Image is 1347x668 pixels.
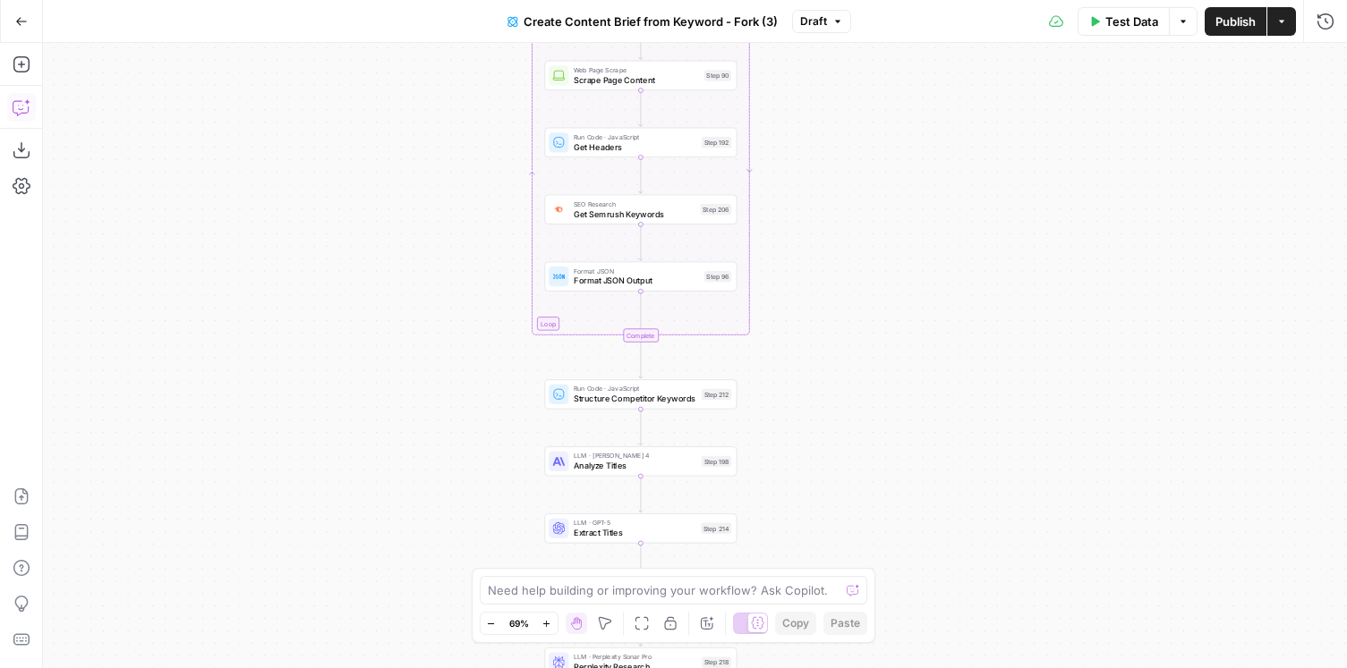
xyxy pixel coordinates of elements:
[639,410,643,445] g: Edge from step_212 to step_198
[702,389,731,400] div: Step 212
[701,523,731,534] div: Step 214
[831,615,860,631] span: Paste
[623,328,659,342] div: Complete
[544,195,737,224] div: SEO ResearchGet Semrush KeywordsStep 206
[639,477,643,512] g: Edge from step_198 to step_214
[1215,13,1256,30] span: Publish
[639,543,643,579] g: Edge from step_214 to step_202
[574,73,699,86] span: Scrape Page Content
[639,610,643,646] g: Edge from step_202 to step_218
[552,204,565,215] img: ey5lt04xp3nqzrimtu8q5fsyor3u
[574,527,696,539] span: Extract Titles
[574,207,695,220] span: Get Semrush Keywords
[574,65,699,75] span: Web Page Scrape
[1105,13,1158,30] span: Test Data
[574,140,696,153] span: Get Headers
[639,342,643,378] g: Edge from step_89-iteration-end to step_212
[544,328,737,342] div: Complete
[544,513,737,543] div: LLM · GPT-5Extract TitlesStep 214
[639,23,643,59] g: Edge from step_89 to step_90
[574,384,696,393] span: Run Code · JavaScript
[800,13,827,30] span: Draft
[704,70,732,80] div: Step 90
[574,393,696,405] span: Structure Competitor Keywords
[574,451,696,461] span: LLM · [PERSON_NAME] 4
[574,266,699,275] span: Format JSON
[544,61,737,90] div: Web Page ScrapeScrape Page ContentStep 90
[792,10,851,33] button: Draft
[1205,7,1266,36] button: Publish
[574,275,699,287] span: Format JSON Output
[702,656,731,667] div: Step 218
[823,612,867,635] button: Paste
[544,262,737,292] div: Format JSONFormat JSON OutputStep 96
[775,612,816,635] button: Copy
[509,616,529,630] span: 69%
[704,271,732,282] div: Step 96
[574,518,696,528] span: LLM · GPT-5
[701,204,732,215] div: Step 206
[782,615,809,631] span: Copy
[639,90,643,126] g: Edge from step_90 to step_192
[574,652,696,662] span: LLM · Perplexity Sonar Pro
[574,460,696,472] span: Analyze Titles
[574,132,696,142] span: Run Code · JavaScript
[1078,7,1169,36] button: Test Data
[639,224,643,260] g: Edge from step_206 to step_96
[544,446,737,476] div: LLM · [PERSON_NAME] 4Analyze TitlesStep 198
[702,137,731,148] div: Step 192
[544,379,737,409] div: Run Code · JavaScriptStructure Competitor KeywordsStep 212
[497,7,789,36] button: Create Content Brief from Keyword - Fork (3)
[639,157,643,193] g: Edge from step_192 to step_206
[524,13,778,30] span: Create Content Brief from Keyword - Fork (3)
[702,456,731,467] div: Step 198
[544,128,737,157] div: Run Code · JavaScriptGet HeadersStep 192
[574,199,695,208] span: SEO Research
